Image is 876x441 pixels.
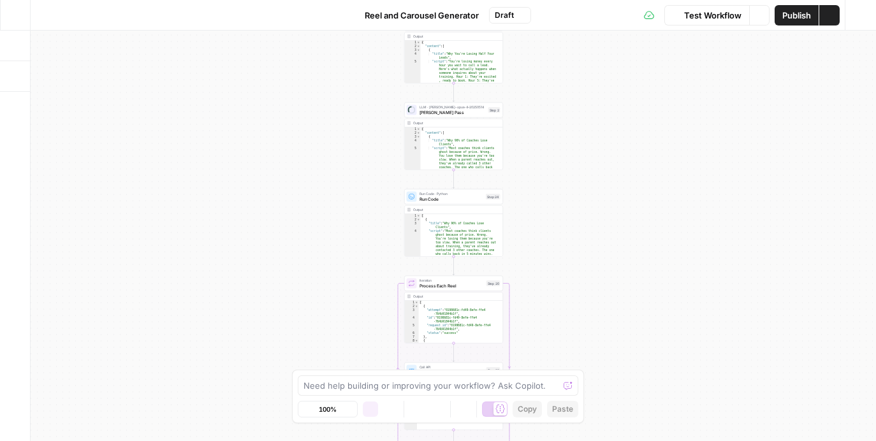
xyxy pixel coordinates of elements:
div: 2 [405,305,419,308]
span: Publish [782,9,811,22]
span: Iteration [420,278,484,283]
div: 5 [405,324,419,331]
button: Test Workflow [664,5,749,25]
span: Send Reel to Webhook [420,369,484,375]
div: IterationProcess Each ReelStep 20Output[ { "attempt":"0198681c-fd49-8efe-ffe4 -764b91844b1f", "id... [404,276,503,343]
span: Call API [420,365,484,370]
div: 1 [405,127,421,131]
div: Step 22 [486,367,500,373]
span: Run Code [420,196,484,202]
span: 100% [319,404,337,414]
div: 8 [405,339,419,343]
div: Run Code · PythonRun CodeStep 24Output[ { "title":"Why 90% of Coaches Lose Clients", "script":"Mo... [404,189,503,257]
span: Reel and Carousel Generator [365,9,479,22]
div: 1 [405,301,419,305]
div: Output [413,207,486,212]
span: Toggle code folding, rows 3 through 13 [417,48,421,52]
div: 2 [405,45,421,48]
g: Edge from step_20 to step_22 [453,343,455,361]
div: 2 [405,218,421,222]
div: 3 [405,308,419,316]
div: 2 [405,131,421,135]
div: 4 [405,229,421,271]
span: Draft [495,10,514,21]
div: LLM · [PERSON_NAME]-opus-4-20250514[PERSON_NAME] PassStep 2Output{ "content":[ { "title":"Why 90%... [404,103,503,170]
div: Output [413,120,486,126]
span: Toggle code folding, rows 2 through 109 [417,45,421,48]
div: 4 [405,139,421,147]
div: Step 24 [486,194,500,199]
div: 6 [405,331,419,335]
span: Toggle code folding, rows 1 through 110 [417,41,421,45]
span: Toggle code folding, rows 2 through 120 [417,131,421,135]
div: 7 [405,335,419,339]
div: 4 [405,316,419,324]
button: Reel and Carousel Generator [346,5,486,25]
div: Output{ "content":[ { "title":"Why You're Losing Half Your Leads", "script":"You're losing money ... [404,16,503,83]
div: 1 [405,214,421,218]
span: Process Each Reel [420,282,484,289]
span: Toggle code folding, rows 8 through 13 [415,339,419,343]
div: 9 [405,343,419,351]
span: Toggle code folding, rows 2 through 7 [415,305,419,308]
span: Test Workflow [684,9,741,22]
span: [PERSON_NAME] Pass [420,109,486,115]
button: Paste [547,401,578,417]
div: Step 20 [486,280,500,286]
g: Edge from step_2 to step_24 [453,170,455,188]
span: Toggle code folding, rows 3 through 13 [417,135,421,139]
span: LLM · [PERSON_NAME]-opus-4-20250514 [420,105,486,110]
span: Toggle code folding, rows 2 through 12 [417,218,421,222]
div: 5 [405,147,421,189]
span: Toggle code folding, rows 1 through 68 [415,301,419,305]
div: Output [413,34,486,39]
span: Paste [552,403,573,415]
div: Step 2 [488,107,500,113]
button: Copy [513,401,542,417]
button: Publish [775,5,819,25]
span: Copy [518,403,537,415]
div: 3 [405,48,421,52]
g: Edge from step_24 to step_20 [453,256,455,275]
button: Draft [489,7,531,24]
div: Output [413,294,486,299]
g: Edge from step_1 to step_2 [453,83,455,101]
div: 4 [405,52,421,60]
div: 1 [405,41,421,45]
div: 3 [405,222,421,229]
span: Toggle code folding, rows 1 through 119 [417,214,421,218]
div: Call APISend Reel to WebhookStep 22Output{ "attempt":"0198681d-00cb-ad67-5b5e -1047b4bbd425", "id... [404,363,503,430]
div: 3 [405,135,421,139]
span: Run Code · Python [420,191,484,196]
span: Toggle code folding, rows 1 through 121 [417,127,421,131]
div: 5 [405,60,421,113]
